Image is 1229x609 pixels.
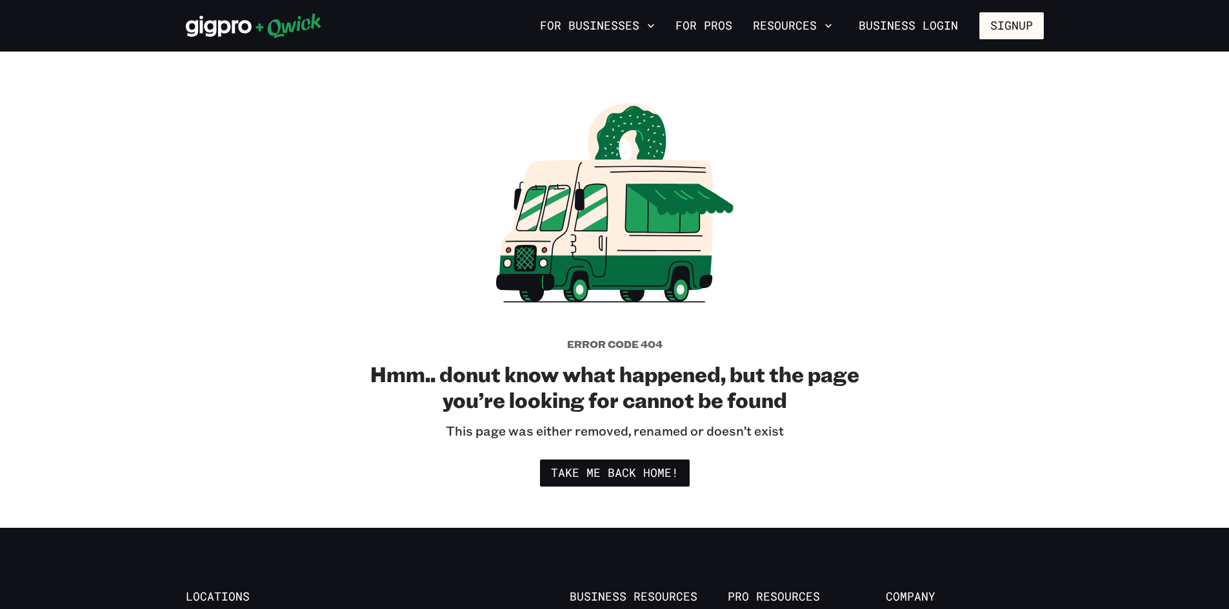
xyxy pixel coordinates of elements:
a: Business Login [848,12,969,39]
p: This page was either removed, renamed or doesn’t exist [446,423,784,439]
h2: Hmm.. donut know what happened, but the page you’re looking for cannot be found [370,361,860,412]
a: For Pros [670,15,737,37]
button: For Businesses [535,15,660,37]
a: Take me back home! [540,459,690,487]
span: Locations [186,590,344,604]
button: Resources [748,15,837,37]
button: Signup [979,12,1044,39]
span: Company [886,590,1044,604]
span: Pro Resources [728,590,886,604]
span: Business Resources [570,590,728,604]
h5: Error code 404 [567,338,663,351]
